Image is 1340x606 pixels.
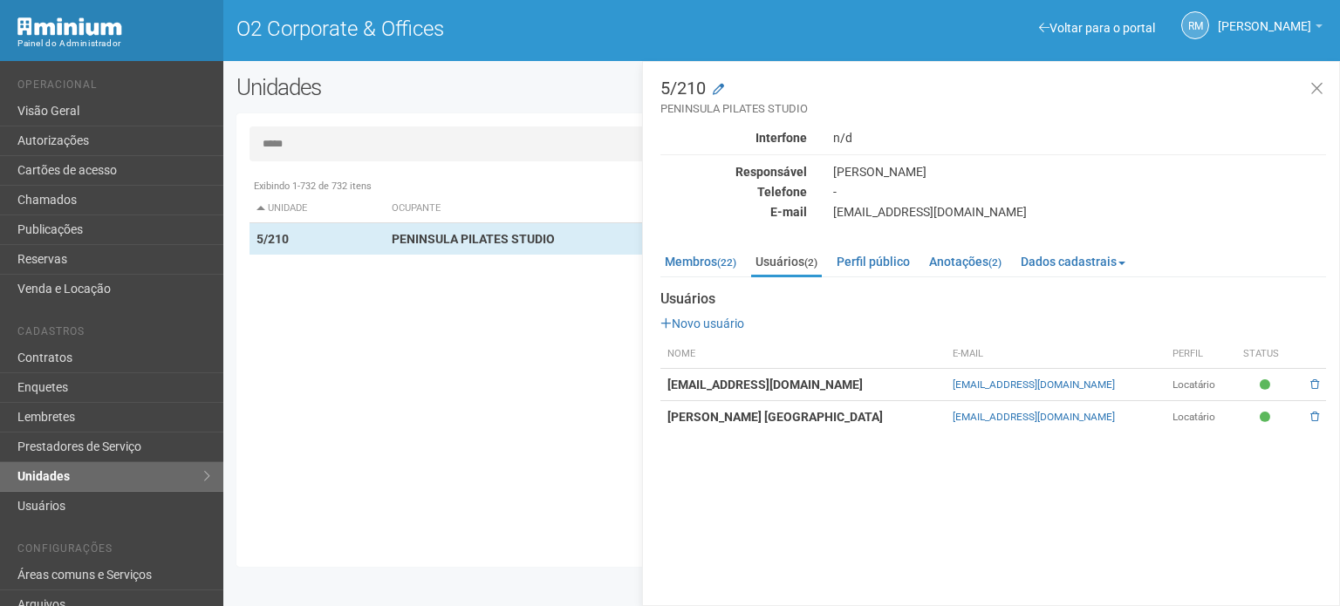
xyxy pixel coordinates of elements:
[713,81,724,99] a: Modificar a unidade
[1218,3,1311,33] span: Rogério Machado
[647,184,820,200] div: Telefone
[1218,22,1323,36] a: [PERSON_NAME]
[647,130,820,146] div: Interfone
[1016,249,1130,275] a: Dados cadastrais
[385,194,857,223] th: Ocupante: activate to sort column ascending
[17,17,122,36] img: Minium
[820,184,1339,200] div: -
[660,317,744,330] a: Novo usuário
[17,78,210,97] li: Operacional
[250,179,1314,194] div: Exibindo 1-732 de 732 itens
[17,36,210,51] div: Painel do Administrador
[988,256,1002,269] small: (2)
[820,204,1339,220] div: [EMAIL_ADDRESS][DOMAIN_NAME]
[17,325,210,344] li: Cadastros
[1166,340,1236,369] th: Perfil
[660,79,1326,117] h3: 5/210
[717,256,736,269] small: (22)
[236,17,769,40] h1: O2 Corporate & Offices
[1166,401,1236,433] td: Locatário
[1236,340,1298,369] th: Status
[1039,21,1155,35] a: Voltar para o portal
[660,249,741,275] a: Membros(22)
[820,130,1339,146] div: n/d
[953,411,1115,423] a: [EMAIL_ADDRESS][DOMAIN_NAME]
[820,164,1339,180] div: [PERSON_NAME]
[256,232,289,246] strong: 5/210
[1181,11,1209,39] a: RM
[804,256,817,269] small: (2)
[946,340,1165,369] th: E-mail
[250,194,385,223] th: Unidade: activate to sort column descending
[647,164,820,180] div: Responsável
[667,410,883,424] strong: [PERSON_NAME] [GEOGRAPHIC_DATA]
[832,249,914,275] a: Perfil público
[660,291,1326,307] strong: Usuários
[667,378,863,392] strong: [EMAIL_ADDRESS][DOMAIN_NAME]
[660,101,1326,117] small: PENINSULA PILATES STUDIO
[925,249,1006,275] a: Anotações(2)
[953,378,1115,391] a: [EMAIL_ADDRESS][DOMAIN_NAME]
[1260,378,1275,392] span: Ativo
[660,340,946,369] th: Nome
[1260,410,1275,425] span: Ativo
[647,204,820,220] div: E-mail
[392,232,555,246] strong: PENINSULA PILATES STUDIO
[17,542,210,561] li: Configurações
[1166,369,1236,401] td: Locatário
[751,249,822,277] a: Usuários(2)
[236,74,675,100] h2: Unidades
